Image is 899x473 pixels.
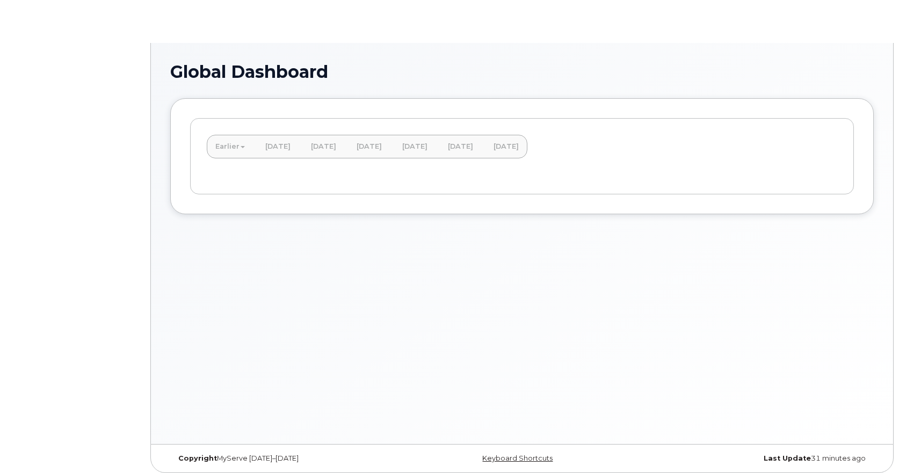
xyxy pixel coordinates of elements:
div: MyServe [DATE]–[DATE] [170,454,405,463]
a: [DATE] [394,135,436,158]
strong: Last Update [764,454,811,462]
a: [DATE] [439,135,482,158]
a: Keyboard Shortcuts [482,454,553,462]
a: Earlier [207,135,253,158]
strong: Copyright [178,454,217,462]
a: [DATE] [348,135,390,158]
a: [DATE] [257,135,299,158]
a: [DATE] [302,135,345,158]
div: 31 minutes ago [639,454,874,463]
h1: Global Dashboard [170,62,874,81]
a: [DATE] [485,135,527,158]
